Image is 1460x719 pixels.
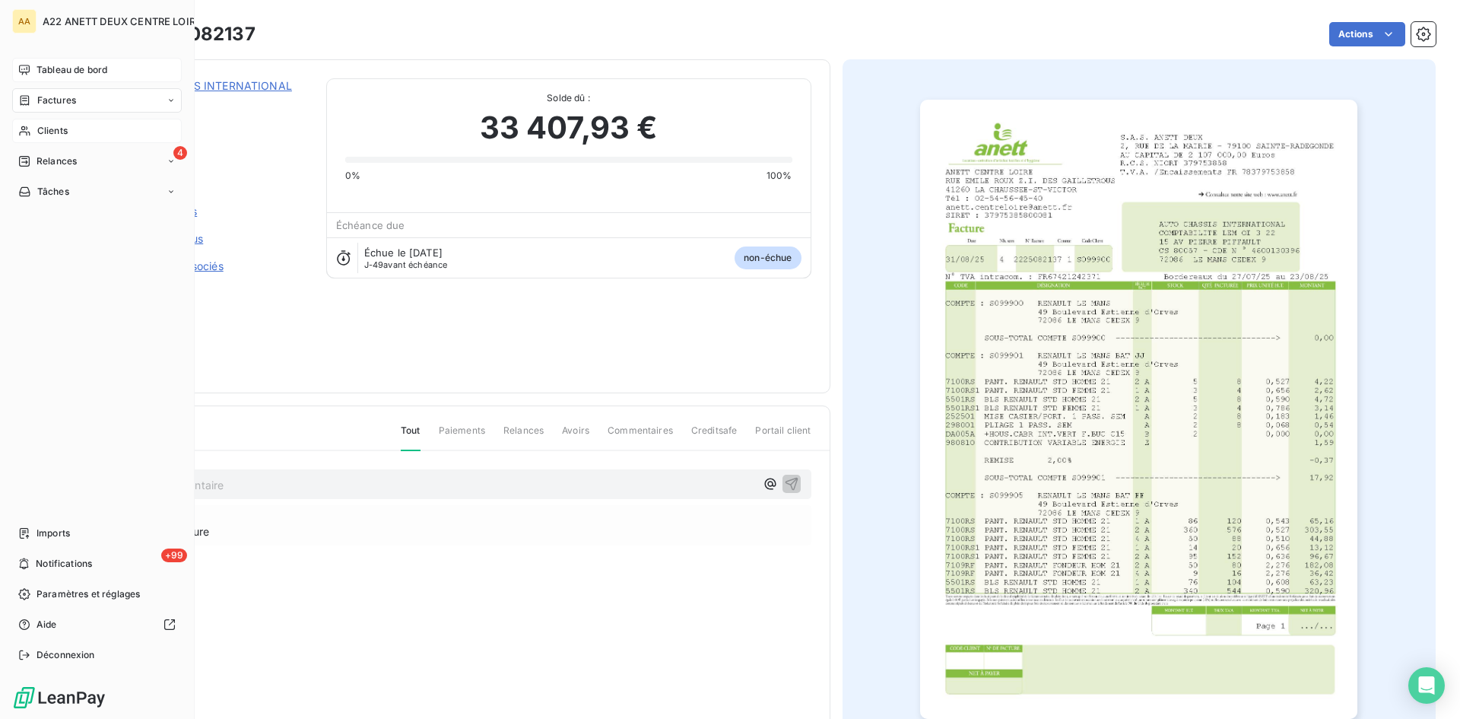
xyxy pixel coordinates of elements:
span: Échéance due [336,219,405,231]
span: Factures [37,94,76,107]
a: AUTO CHASSIS INTERNATIONAL [119,79,292,92]
span: C220099900 [119,97,308,109]
span: Tableau de bord [36,63,107,77]
span: Notifications [36,557,92,571]
button: Actions [1329,22,1405,46]
span: Relances [36,154,77,168]
h3: 2225082137 [142,21,255,48]
span: Commentaires [608,424,673,450]
img: Logo LeanPay [12,686,106,710]
span: Aide [36,618,57,632]
span: Tâches [37,185,69,199]
span: Relances [503,424,544,450]
div: Open Intercom Messenger [1408,667,1445,704]
span: Creditsafe [691,424,738,450]
span: Avoirs [562,424,589,450]
span: Échue le [DATE] [364,247,443,259]
span: 0% [345,169,360,183]
span: J-49 [364,259,384,270]
div: AA [12,9,36,33]
span: A22 ANETT DEUX CENTRE LOIRE [43,15,202,27]
span: Solde dû : [345,91,792,105]
span: non-échue [735,247,801,269]
span: Clients [37,124,68,138]
img: invoice_thumbnail [920,100,1357,719]
span: Paramètres et réglages [36,587,140,601]
a: Aide [12,612,182,637]
span: 4 [173,146,187,160]
span: Tout [401,424,421,451]
span: +99 [161,549,187,562]
span: 100% [766,169,792,183]
span: 33 407,93 € [480,105,658,151]
span: avant échéance [364,260,448,269]
span: Déconnexion [36,648,95,662]
span: Paiements [439,424,485,450]
span: Imports [36,527,70,540]
span: Portail client [755,424,811,450]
